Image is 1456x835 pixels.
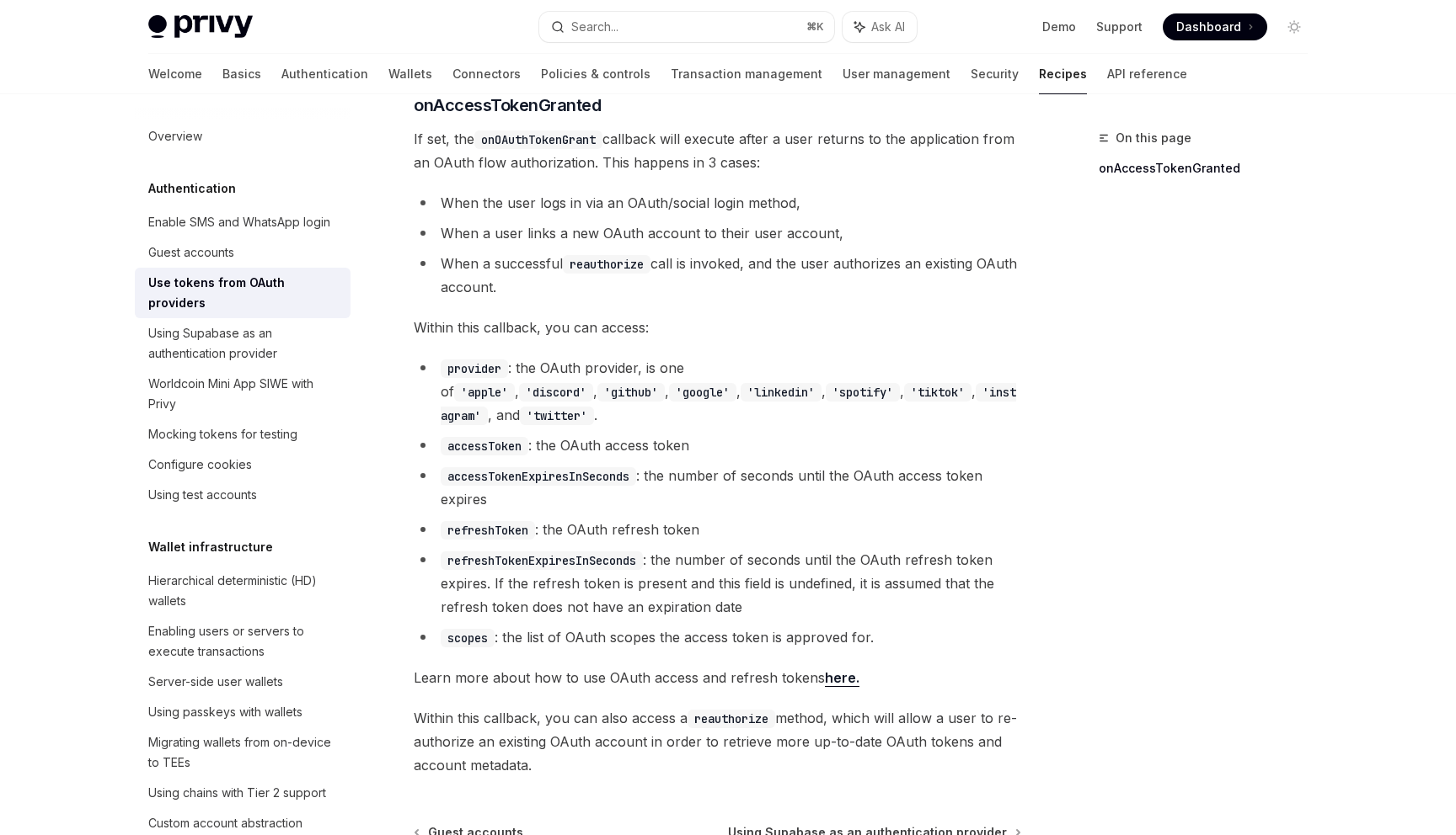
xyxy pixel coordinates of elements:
code: provider [441,359,508,378]
code: accessToken [441,437,528,455]
code: reauthorize [688,710,775,728]
a: Enabling users or servers to execute transactions [135,616,351,667]
code: refreshToken [441,521,535,540]
li: When the user logs in via an OAuth/social login method, [414,191,1021,215]
a: onAccessTokenGranted [1099,155,1321,182]
a: Transaction management [671,54,822,94]
div: Overview [148,126,202,146]
button: Search...⌘K [539,12,834,42]
button: Ask AI [843,12,917,42]
span: Ask AI [871,19,905,35]
a: Overview [135,121,351,152]
a: Recipes [1039,54,1087,94]
h5: Authentication [148,178,236,199]
h5: Wallet infrastructure [148,537,273,557]
a: Mocking tokens for testing [135,419,351,449]
div: Mocking tokens for testing [148,424,297,444]
div: Use tokens from OAuth providers [148,273,340,313]
a: Enable SMS and WhatsApp login [135,207,351,237]
span: onAccessTokenGranted [414,93,601,117]
a: Demo [1042,19,1076,35]
div: Using Supabase as an authentication provider [148,323,340,364]
code: scopes [441,629,495,647]
span: Within this callback, you can access: [414,316,1021,339]
a: Authentication [281,54,368,94]
code: 'spotify' [826,383,900,402]
li: : the OAuth access token [414,433,1021,457]
div: Migrating wallets from on-device to TEEs [148,732,340,773]
li: : the OAuth refresh token [414,518,1021,541]
a: Dashboard [1163,13,1267,40]
a: Worldcoin Mini App SIWE with Privy [135,369,351,419]
span: Learn more about how to use OAuth access and refresh tokens [414,666,1021,689]
code: 'tiktok' [904,383,972,402]
code: 'discord' [519,383,593,402]
div: Server-side user wallets [148,672,283,692]
a: Using Supabase as an authentication provider [135,318,351,369]
a: Using chains with Tier 2 support [135,778,351,808]
a: Configure cookies [135,449,351,480]
button: Toggle dark mode [1281,13,1308,40]
a: Hierarchical deterministic (HD) wallets [135,566,351,616]
code: 'apple' [454,383,515,402]
a: Migrating wallets from on-device to TEEs [135,727,351,778]
a: API reference [1107,54,1187,94]
code: accessTokenExpiresInSeconds [441,467,636,486]
code: 'twitter' [520,407,594,425]
div: Enabling users or servers to execute transactions [148,621,340,662]
div: Enable SMS and WhatsApp login [148,212,330,232]
a: Support [1096,19,1143,35]
code: refreshTokenExpiresInSeconds [441,551,643,570]
a: here. [825,669,859,687]
span: Within this callback, you can also access a method, which will allow a user to re-authorize an ex... [414,706,1021,777]
li: When a user links a new OAuth account to their user account, [414,221,1021,245]
code: reauthorize [563,255,650,274]
a: Basics [222,54,261,94]
code: 'github' [597,383,665,402]
a: Server-side user wallets [135,667,351,697]
a: Policies & controls [541,54,650,94]
li: : the number of seconds until the OAuth refresh token expires. If the refresh token is present an... [414,548,1021,619]
span: ⌘ K [806,20,824,34]
code: 'linkedin' [741,383,822,402]
a: Wallets [388,54,432,94]
code: 'google' [669,383,736,402]
div: Using passkeys with wallets [148,702,302,722]
a: Using test accounts [135,480,351,510]
a: User management [843,54,950,94]
li: : the number of seconds until the OAuth access token expires [414,464,1021,511]
div: Using test accounts [148,485,257,505]
li: : the OAuth provider, is one of , , , , , , , , and . [414,356,1021,427]
a: Welcome [148,54,202,94]
div: Search... [571,17,618,37]
div: Worldcoin Mini App SIWE with Privy [148,374,340,414]
div: Hierarchical deterministic (HD) wallets [148,571,340,611]
div: Configure cookies [148,455,252,475]
div: Using chains with Tier 2 support [148,783,326,803]
img: light logo [148,15,253,39]
li: When a successful call is invoked, and the user authorizes an existing OAuth account. [414,252,1021,299]
span: If set, the callback will execute after a user returns to the application from an OAuth flow auth... [414,127,1021,174]
a: Using passkeys with wallets [135,697,351,727]
div: Guest accounts [148,242,234,263]
a: Use tokens from OAuth providers [135,268,351,318]
li: : the list of OAuth scopes the access token is approved for. [414,625,1021,649]
span: Dashboard [1176,19,1241,35]
span: On this page [1116,128,1191,148]
code: onOAuthTokenGrant [474,130,602,149]
a: Connectors [452,54,521,94]
a: Security [971,54,1019,94]
a: Guest accounts [135,237,351,268]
